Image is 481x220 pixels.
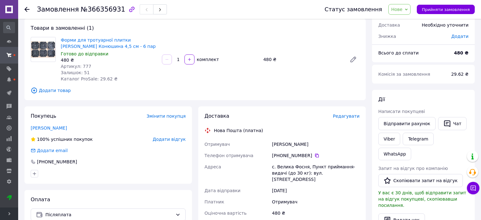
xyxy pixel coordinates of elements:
[451,34,468,39] span: Додати
[451,72,468,77] span: 29.62 ₴
[212,127,265,134] div: Нова Пошта (платна)
[153,137,186,142] span: Додати відгук
[204,164,221,169] span: Адреса
[261,55,344,64] div: 480 ₴
[31,113,56,119] span: Покупець
[81,6,125,13] span: №366356931
[61,57,157,63] div: 480 ₴
[403,133,433,145] a: Telegram
[204,142,230,147] span: Отримувач
[325,6,382,13] div: Статус замовлення
[417,5,475,14] button: Прийняти замовлення
[61,76,117,81] span: Каталог ProSale: 29.62 ₴
[378,117,436,130] button: Відправити рахунок
[418,18,472,32] div: Необхідно уточнити
[378,72,430,77] span: Комісія за замовлення
[31,125,67,130] a: [PERSON_NAME]
[378,96,385,102] span: Дії
[61,64,91,69] span: Артикул: 777
[391,7,402,12] span: Нове
[31,136,93,142] div: успішних покупок
[378,190,466,208] span: У вас є 30 днів, щоб відправити запит на відгук покупцеві, скопіювавши посилання.
[195,56,220,63] div: комплект
[204,211,246,216] span: Оціночна вартість
[378,166,448,171] span: Запит на відгук про компанію
[438,117,467,130] button: Чат
[31,87,359,94] span: Додати товар
[271,196,361,207] div: Отримувач
[378,148,411,160] a: WhatsApp
[271,207,361,219] div: 480 ₴
[30,147,68,154] div: Додати email
[37,6,79,13] span: Замовлення
[204,153,253,158] span: Телефон отримувача
[378,23,400,28] span: Доставка
[61,38,156,49] a: Форми для тротуарної плитки [PERSON_NAME] Конюшина 4,5 см - 6 пар
[271,161,361,185] div: с. Велика Фосня, Пункт приймання-видачі (до 30 кг): вул. [STREET_ADDRESS]
[31,41,55,58] img: Форми для тротуарної плитки Краковський Конюшина 4,5 см - 6 пар
[37,137,49,142] span: 100%
[271,185,361,196] div: [DATE]
[31,197,50,202] span: Оплата
[333,114,359,119] span: Редагувати
[271,139,361,150] div: [PERSON_NAME]
[36,147,68,154] div: Додати email
[467,182,479,194] button: Чат з покупцем
[45,211,173,218] span: Післяплата
[378,174,463,187] button: Скопіювати запит на відгук
[24,6,29,13] div: Повернутися назад
[272,152,359,159] div: [PHONE_NUMBER]
[204,199,224,204] span: Платник
[378,50,419,55] span: Всього до сплати
[36,159,78,165] div: [PHONE_NUMBER]
[422,7,470,12] span: Прийняти замовлення
[378,133,400,145] a: Viber
[61,51,108,56] span: Готово до відправки
[454,50,468,55] b: 480 ₴
[204,188,240,193] span: Дата відправки
[378,34,396,39] span: Знижка
[347,53,359,66] a: Редагувати
[204,113,229,119] span: Доставка
[61,70,90,75] span: Залишок: 51
[378,109,425,114] span: Написати покупцеві
[31,25,94,31] span: Товари в замовленні (1)
[147,114,186,119] span: Змінити покупця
